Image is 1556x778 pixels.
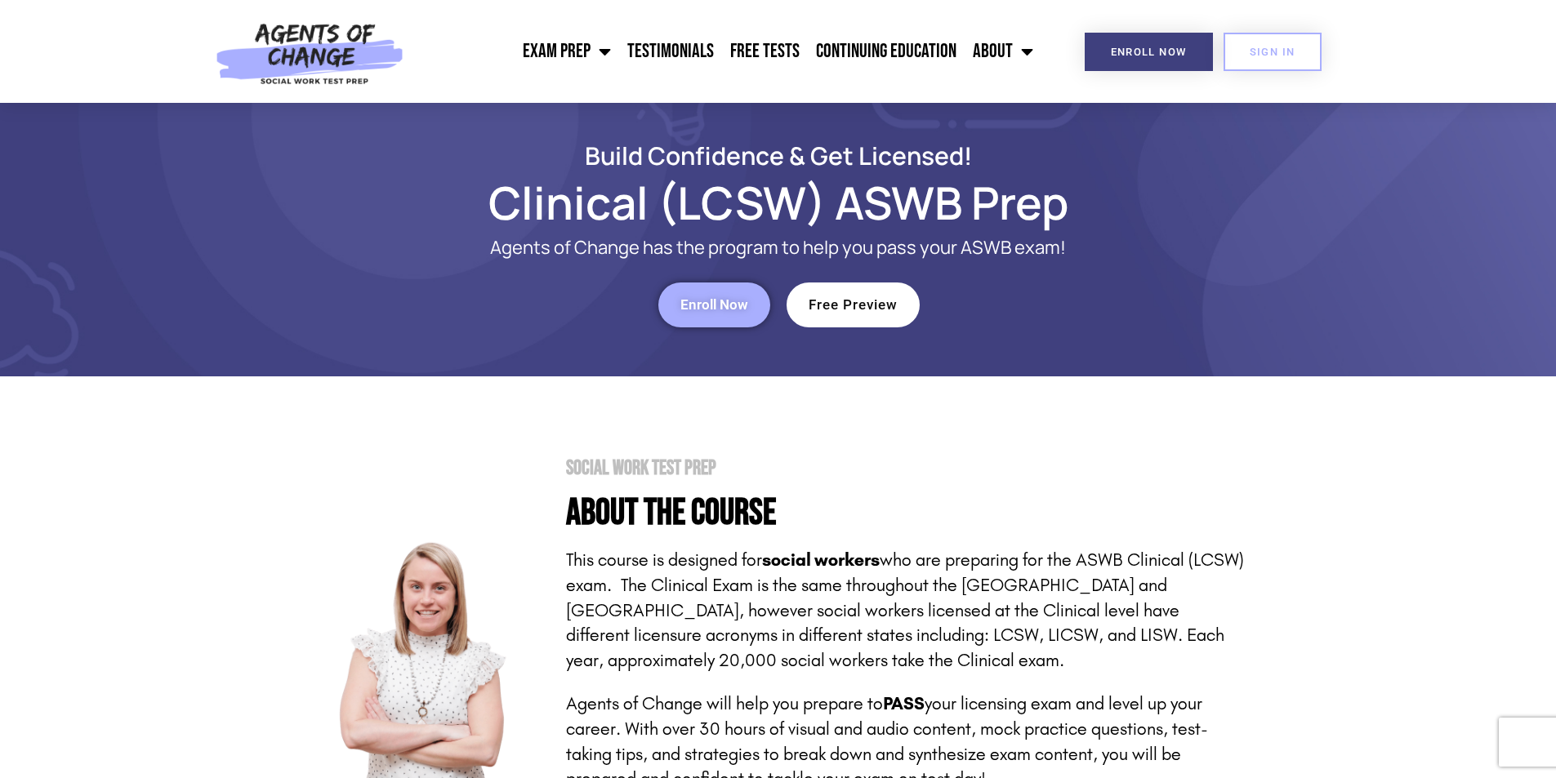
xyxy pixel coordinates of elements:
a: About [965,31,1041,72]
a: Free Tests [722,31,808,72]
h2: Build Confidence & Get Licensed! [313,144,1244,167]
span: Enroll Now [1111,47,1187,57]
h4: About the Course [566,495,1244,531]
a: Enroll Now [1085,33,1213,71]
a: Exam Prep [515,31,619,72]
nav: Menu [412,31,1041,72]
a: Testimonials [619,31,722,72]
strong: PASS [883,693,925,714]
a: Free Preview [787,282,920,327]
h2: Social Work Test Prep [566,458,1244,478]
h1: Clinical (LCSW) ASWB Prep [313,184,1244,221]
span: SIGN IN [1250,47,1295,57]
span: Enroll Now [680,298,748,312]
p: This course is designed for who are preparing for the ASWB Clinical (LCSW) exam. The Clinical Exa... [566,548,1244,674]
span: Free Preview [809,298,898,312]
strong: social workers [762,549,880,571]
a: Continuing Education [808,31,965,72]
a: Enroll Now [658,282,770,327]
p: Agents of Change has the program to help you pass your ASWB exam! [378,238,1179,258]
a: SIGN IN [1224,33,1322,71]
